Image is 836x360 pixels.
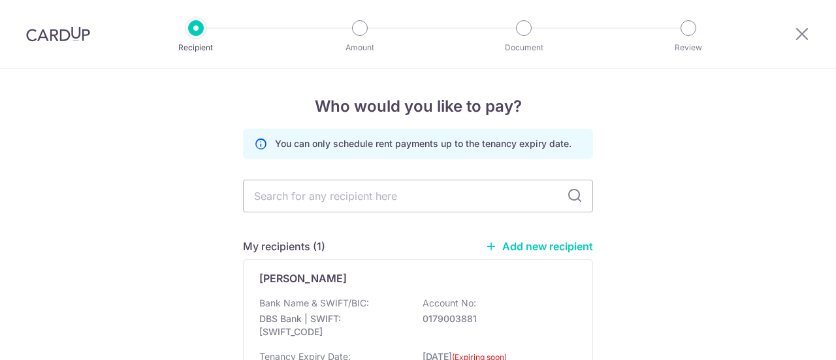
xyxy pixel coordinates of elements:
p: You can only schedule rent payments up to the tenancy expiry date. [275,137,571,150]
h4: Who would you like to pay? [243,95,593,118]
p: Amount [312,41,408,54]
p: Account No: [423,297,476,310]
p: Review [640,41,737,54]
h5: My recipients (1) [243,238,325,254]
p: Recipient [148,41,244,54]
input: Search for any recipient here [243,180,593,212]
img: CardUp [26,26,90,42]
p: DBS Bank | SWIFT: [SWIFT_CODE] [259,312,406,338]
iframe: Opens a widget where you can find more information [752,321,823,353]
p: Bank Name & SWIFT/BIC: [259,297,369,310]
p: 0179003881 [423,312,569,325]
p: Document [475,41,572,54]
p: [PERSON_NAME] [259,270,347,286]
a: Add new recipient [485,240,593,253]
